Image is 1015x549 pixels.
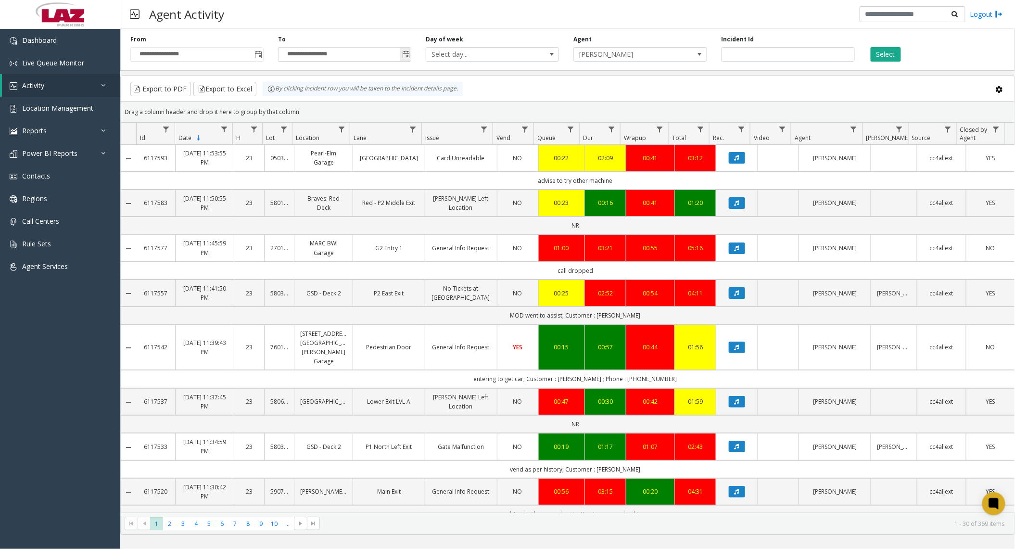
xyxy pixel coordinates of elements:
img: 'icon' [10,105,17,113]
a: 270125 [270,243,289,253]
img: 'icon' [10,82,17,90]
span: H [236,134,241,142]
a: 590700 [270,487,289,496]
span: Contacts [22,171,50,180]
a: 23 [240,198,258,207]
span: YES [986,154,995,162]
span: Closed by Agent [960,126,988,142]
div: 00:25 [545,289,579,298]
span: Page 8 [241,517,254,530]
div: 05:16 [681,243,710,253]
a: [DATE] 11:41:50 PM [181,284,228,302]
a: 01:07 [632,442,669,451]
a: 00:57 [591,343,620,352]
a: Red - P2 Middle Exit [359,198,419,207]
div: 01:59 [681,397,710,406]
span: NO [513,443,522,451]
a: Parker Filter Menu [893,123,906,136]
kendo-pager-info: 1 - 30 of 369 items [326,520,1005,528]
span: Go to the next page [297,520,304,527]
div: 01:20 [681,198,710,207]
a: NO [503,397,533,406]
td: vend as per history; Customer : [PERSON_NAME] [136,460,1015,478]
a: 23 [240,153,258,163]
a: 00:41 [632,153,669,163]
a: 6117577 [142,243,169,253]
span: Date [178,134,191,142]
a: 00:15 [545,343,579,352]
span: Sortable [195,134,203,142]
a: Issue Filter Menu [478,123,491,136]
a: cc4allext [923,243,960,253]
a: 00:55 [632,243,669,253]
span: Vend [496,134,510,142]
a: YES [972,487,1009,496]
td: MOD went to assist; Customer : [PERSON_NAME] [136,306,1015,324]
a: Collapse Details [121,444,136,451]
span: Page 7 [228,517,241,530]
a: Location Filter Menu [335,123,348,136]
a: Pedestrian Door [359,343,419,352]
a: H Filter Menu [247,123,260,136]
a: 580332 [270,289,289,298]
img: 'icon' [10,218,17,226]
a: NO [503,153,533,163]
a: General Info Request [431,487,491,496]
a: 00:19 [545,442,579,451]
a: 00:42 [632,397,669,406]
span: [PERSON_NAME] [866,134,910,142]
a: 00:44 [632,343,669,352]
a: P1 North Left Exit [359,442,419,451]
span: Agent Services [22,262,68,271]
a: 02:43 [681,442,710,451]
a: NO [503,289,533,298]
a: GSD - Deck 2 [300,442,347,451]
a: 760103 [270,343,289,352]
td: NR [136,217,1015,234]
a: 00:23 [545,198,579,207]
div: 00:47 [545,397,579,406]
label: Day of week [426,35,463,44]
span: Total [672,134,686,142]
div: 00:56 [545,487,579,496]
a: 02:09 [591,153,620,163]
button: Select [871,47,901,62]
a: MARC BWI Garage [300,239,347,257]
label: Agent [573,35,592,44]
div: 00:20 [632,487,669,496]
a: [PERSON_NAME] [805,343,865,352]
a: Activity [2,74,120,97]
span: Page 4 [190,517,203,530]
span: NO [513,487,522,496]
span: Go to the next page [294,517,307,530]
img: 'icon' [10,241,17,248]
a: [DATE] 11:39:43 PM [181,338,228,357]
a: cc4allext [923,153,960,163]
a: Main Exit [359,487,419,496]
span: Page 3 [177,517,190,530]
a: Source Filter Menu [941,123,954,136]
span: Video [754,134,770,142]
span: Source [912,134,931,142]
span: Reports [22,126,47,135]
span: Live Queue Monitor [22,58,84,67]
span: Page 1 [150,517,163,530]
a: 01:00 [545,243,579,253]
a: 04:11 [681,289,710,298]
a: General Info Request [431,243,491,253]
a: YES [972,289,1009,298]
a: [PERSON_NAME]/[GEOGRAPHIC_DATA] [300,487,347,496]
a: 00:22 [545,153,579,163]
span: Power BI Reports [22,149,77,158]
span: Id [140,134,145,142]
a: YES [972,442,1009,451]
a: 6117533 [142,442,169,451]
div: 04:31 [681,487,710,496]
a: 00:30 [591,397,620,406]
